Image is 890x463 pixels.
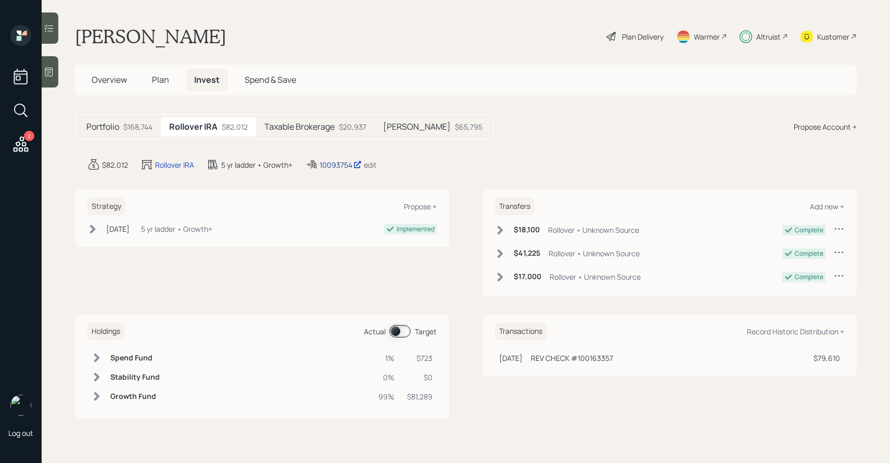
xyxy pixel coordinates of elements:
h6: $18,100 [514,226,540,234]
div: Add new + [810,202,844,211]
div: Propose + [404,202,437,211]
h5: Taxable Brokerage [264,122,335,132]
div: 10093754 [320,159,362,170]
div: Target [415,326,437,337]
div: Rollover • Unknown Source [550,271,641,282]
div: Complete [795,226,823,235]
h6: Transactions [495,323,546,340]
div: Complete [795,272,823,282]
div: 5 yr ladder • Growth+ [221,159,293,170]
h6: Holdings [87,323,124,340]
h6: $17,000 [514,272,541,281]
div: Rollover IRA [155,159,194,170]
h6: Stability Fund [110,373,160,382]
div: 2 [24,131,34,141]
div: Warmer [694,31,720,42]
h1: [PERSON_NAME] [75,25,226,48]
h5: Portfolio [86,122,119,132]
div: Altruist [756,31,781,42]
div: Plan Delivery [622,31,664,42]
div: 5 yr ladder • Growth+ [141,223,212,234]
div: $82,012 [102,159,128,170]
div: $81,289 [407,391,433,402]
span: Overview [92,74,127,85]
div: Kustomer [817,31,849,42]
div: 99% [378,391,395,402]
h6: Strategy [87,198,125,215]
div: Log out [8,428,33,438]
div: Rollover • Unknown Source [548,224,639,235]
div: [DATE] [499,353,523,364]
div: Implemented [397,224,435,234]
span: Plan [152,74,169,85]
div: [DATE] [106,223,130,234]
h6: $41,225 [514,249,540,258]
h5: [PERSON_NAME] [383,122,451,132]
h6: Growth Fund [110,392,160,401]
div: $82,012 [222,121,248,132]
div: Propose Account + [794,121,857,132]
div: $723 [407,353,433,364]
div: $168,744 [123,121,152,132]
div: 1% [378,353,395,364]
div: 0% [378,372,395,383]
div: $20,937 [339,121,366,132]
img: sami-boghos-headshot.png [10,395,31,416]
div: Actual [364,326,386,337]
div: Rollover • Unknown Source [549,248,640,259]
div: edit [364,160,377,170]
span: Invest [194,74,220,85]
h6: Spend Fund [110,354,160,362]
div: $65,795 [455,121,482,132]
div: Record Historic Distribution + [747,327,844,336]
span: Spend & Save [245,74,296,85]
div: REV CHECK #100163357 [531,353,613,364]
h6: Transfers [495,198,535,215]
div: Complete [795,249,823,258]
div: $0 [407,372,433,383]
h5: Rollover IRA [169,122,218,132]
div: $79,610 [813,353,840,364]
